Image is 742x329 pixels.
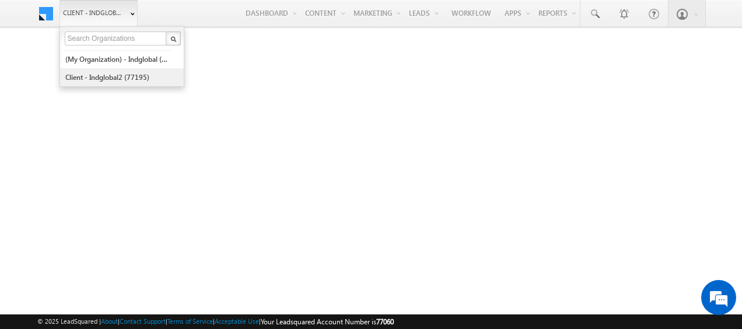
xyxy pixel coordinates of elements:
a: Terms of Service [167,317,213,325]
img: Search [170,36,176,42]
a: Client - indglobal2 (77195) [65,68,171,86]
em: Start Chat [159,252,212,268]
div: Chat with us now [61,61,196,76]
div: Minimize live chat window [191,6,219,34]
a: About [101,317,118,325]
img: d_60004797649_company_0_60004797649 [20,61,49,76]
a: Acceptable Use [215,317,259,325]
span: Client - indglobal1 (77060) [63,7,124,19]
span: Your Leadsquared Account Number is [261,317,394,326]
a: (My Organization) - indglobal (48060) [65,50,171,68]
a: Contact Support [120,317,166,325]
span: 77060 [376,317,394,326]
span: © 2025 LeadSquared | | | | | [37,316,394,327]
textarea: Type your message and hit 'Enter' [15,108,213,243]
input: Search Organizations [65,32,167,45]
